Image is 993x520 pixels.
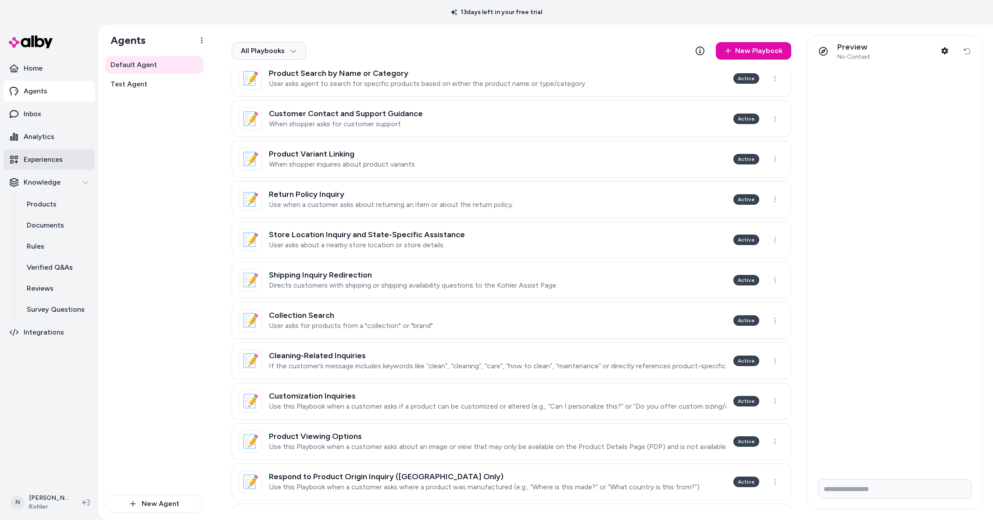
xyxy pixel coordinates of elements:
[105,495,204,513] button: New Agent
[104,34,146,47] h1: Agents
[269,321,433,330] p: User asks for products from a "collection" or "brand"
[269,311,433,320] h3: Collection Search
[733,436,759,447] div: Active
[269,442,726,451] p: Use this Playbook when a customer asks about an image or view that may only be available on the P...
[232,60,791,97] a: 📝Product Search by Name or CategoryUser asks agent to search for specific products based on eithe...
[733,235,759,245] div: Active
[232,262,791,299] a: 📝Shipping Inquiry RedirectionDirects customers with shipping or shipping availability questions t...
[733,275,759,285] div: Active
[4,103,95,125] a: Inbox
[24,132,54,142] p: Analytics
[239,309,262,332] div: 📝
[232,383,791,420] a: 📝Customization InquiriesUse this Playbook when a customer asks if a product can be customized or ...
[733,154,759,164] div: Active
[239,107,262,130] div: 📝
[24,327,64,338] p: Integrations
[27,199,57,210] p: Products
[269,271,557,279] h3: Shipping Inquiry Redirection
[269,109,423,118] h3: Customer Contact and Support Guidance
[733,477,759,487] div: Active
[269,351,726,360] h3: Cleaning-Related Inquiries
[716,42,791,60] a: New Playbook
[27,304,85,315] p: Survey Questions
[239,148,262,171] div: 📝
[241,46,297,55] span: All Playbooks
[232,463,791,500] a: 📝Respond to Product Origin Inquiry ([GEOGRAPHIC_DATA] Only)Use this Playbook when a customer asks...
[239,390,262,413] div: 📝
[111,60,157,70] span: Default Agent
[24,154,63,165] p: Experiences
[269,281,557,290] p: Directs customers with shipping or shipping availability questions to the Kohler Assist Page.
[105,75,204,93] a: Test Agent
[27,241,44,252] p: Rules
[18,278,95,299] a: Reviews
[18,257,95,278] a: Verified Q&As
[239,349,262,372] div: 📝
[24,177,61,188] p: Knowledge
[733,315,759,326] div: Active
[269,472,701,481] h3: Respond to Product Origin Inquiry ([GEOGRAPHIC_DATA] Only)
[232,100,791,137] a: 📝Customer Contact and Support GuidanceWhen shopper asks for customer supportActive
[232,221,791,258] a: 📝Store Location Inquiry and State-Specific AssistanceUser asks about a nearby store location or s...
[269,120,423,128] p: When shopper asks for customer support
[27,262,73,273] p: Verified Q&As
[18,215,95,236] a: Documents
[4,81,95,102] a: Agents
[18,299,95,320] a: Survey Questions
[733,356,759,366] div: Active
[232,423,791,460] a: 📝Product Viewing OptionsUse this Playbook when a customer asks about an image or view that may on...
[269,241,465,249] p: User asks about a nearby store location or store details.
[29,502,68,511] span: Kohler
[269,190,514,199] h3: Return Policy Inquiry
[4,126,95,147] a: Analytics
[24,63,43,74] p: Home
[9,36,53,48] img: alby Logo
[733,73,759,84] div: Active
[269,150,415,158] h3: Product Variant Linking
[733,396,759,406] div: Active
[18,194,95,215] a: Products
[232,302,791,339] a: 📝Collection SearchUser asks for products from a "collection" or "brand"Active
[837,42,870,52] p: Preview
[446,8,547,17] p: 13 days left in your free trial
[27,220,64,231] p: Documents
[239,269,262,292] div: 📝
[4,58,95,79] a: Home
[269,200,514,209] p: Use when a customer asks about returning an item or about the return policy.
[232,42,306,60] button: All Playbooks
[4,322,95,343] a: Integrations
[239,228,262,251] div: 📝
[239,430,262,453] div: 📝
[239,470,262,493] div: 📝
[269,483,701,492] p: Use this Playbook when a customer asks where a product was manufactured (e.g., “Where is this mad...
[269,402,726,411] p: Use this Playbook when a customer asks if a product can be customized or altered (e.g., “Can I pe...
[24,109,41,119] p: Inbox
[29,494,68,502] p: [PERSON_NAME]
[269,230,465,239] h3: Store Location Inquiry and State-Specific Assistance
[4,172,95,193] button: Knowledge
[239,188,262,211] div: 📝
[11,495,25,509] span: N
[232,181,791,218] a: 📝Return Policy InquiryUse when a customer asks about returning an item or about the return policy...
[733,114,759,124] div: Active
[5,488,75,516] button: N[PERSON_NAME]Kohler
[269,392,726,400] h3: Customization Inquiries
[27,283,54,294] p: Reviews
[4,149,95,170] a: Experiences
[733,194,759,205] div: Active
[818,479,972,499] input: Write your prompt here
[111,79,147,89] span: Test Agent
[837,53,870,61] span: No Context
[105,56,204,74] a: Default Agent
[269,79,585,88] p: User asks agent to search for specific products based on either the product name or type/category
[239,67,262,90] div: 📝
[24,86,47,96] p: Agents
[269,432,726,441] h3: Product Viewing Options
[269,160,415,169] p: When shopper inquires about product variants
[18,236,95,257] a: Rules
[269,69,585,78] h3: Product Search by Name or Category
[232,342,791,379] a: 📝Cleaning-Related InquiriesIf the customer’s message includes keywords like “clean”, “cleaning”, ...
[232,141,791,178] a: 📝Product Variant LinkingWhen shopper inquires about product variantsActive
[269,362,726,370] p: If the customer’s message includes keywords like “clean”, “cleaning”, “care”, “how to clean”, “ma...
